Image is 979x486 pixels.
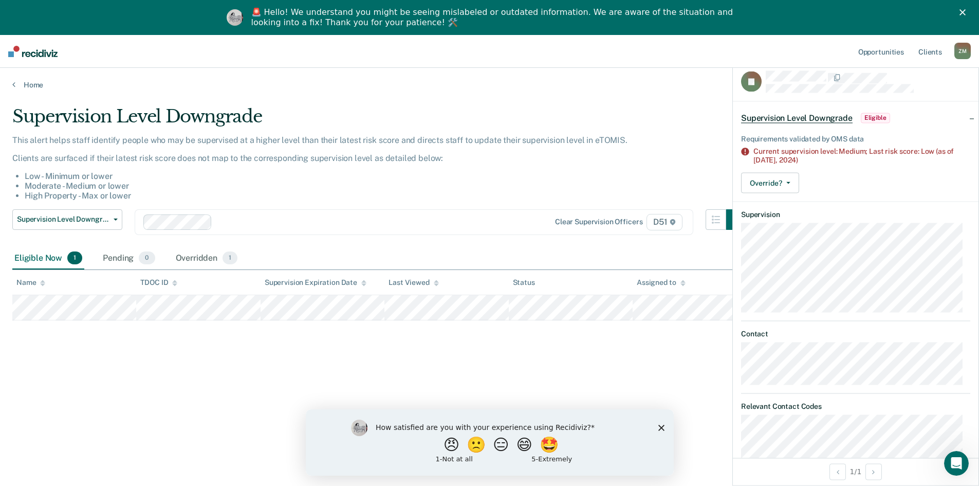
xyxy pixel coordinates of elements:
[223,251,237,265] span: 1
[25,181,747,191] li: Moderate - Medium or lower
[865,463,882,480] button: Next Opportunity
[25,191,747,201] li: High Property - Max or lower
[741,330,970,338] dt: Contact
[251,7,736,28] div: 🚨 Hello! We understand you might be seeing mislabeled or outdated information. We are aware of th...
[753,147,970,165] div: Current supervision level: Medium; Last risk score: Low (as of [DATE],
[954,43,971,59] div: Z M
[861,113,890,123] span: Eligible
[944,451,969,476] iframe: Intercom live chat
[67,251,82,265] span: 1
[513,278,535,287] div: Status
[389,278,438,287] div: Last Viewed
[959,9,970,15] div: Close
[856,35,906,68] a: Opportunities
[265,278,366,287] div: Supervision Expiration Date
[733,458,978,485] div: 1 / 1
[25,171,747,181] li: Low - Minimum or lower
[637,278,685,287] div: Assigned to
[916,35,944,68] a: Clients
[741,134,970,143] div: Requirements validated by OMS data
[12,106,747,135] div: Supervision Level Downgrade
[12,135,747,145] p: This alert helps staff identify people who may be supervised at a higher level than their latest ...
[140,278,177,287] div: TDOC ID
[741,173,799,193] button: Override?
[829,463,846,480] button: Previous Opportunity
[779,156,798,164] span: 2024)
[8,46,58,57] img: Recidiviz
[306,409,674,476] iframe: Survey by Kim from Recidiviz
[174,247,240,270] div: Overridden
[555,218,642,226] div: Clear supervision officers
[12,247,84,270] div: Eligible Now
[101,247,157,270] div: Pending
[16,278,45,287] div: Name
[12,80,967,89] a: Home
[741,113,853,123] span: Supervision Level Downgrade
[741,402,970,411] dt: Relevant Contact Codes
[12,153,747,163] p: Clients are surfaced if their latest risk score does not map to the corresponding supervision lev...
[733,101,978,134] div: Supervision Level DowngradeEligible
[139,251,155,265] span: 0
[741,210,970,219] dt: Supervision
[646,214,682,230] span: D51
[227,9,243,26] img: Profile image for Kim
[17,215,109,224] span: Supervision Level Downgrade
